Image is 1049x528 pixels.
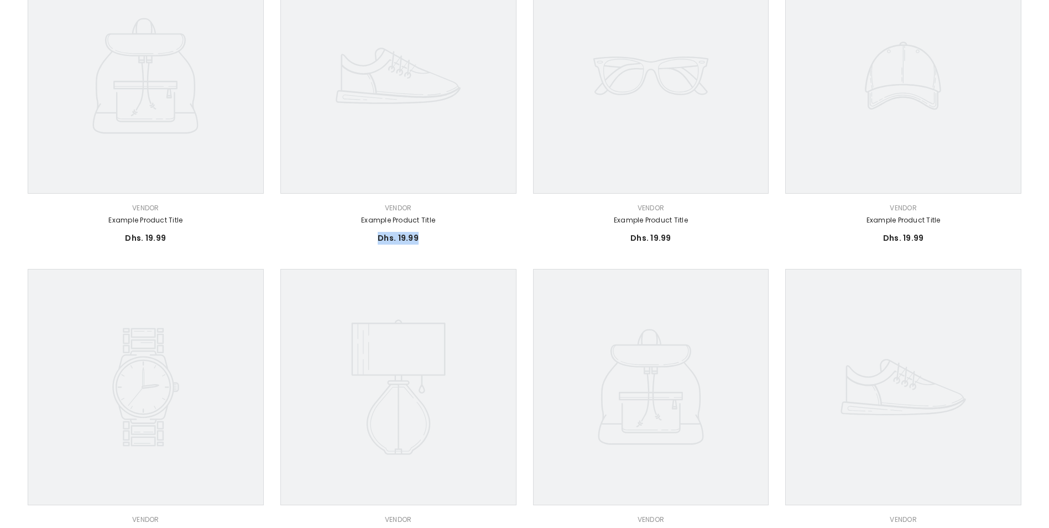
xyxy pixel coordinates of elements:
a: Example product title [280,214,516,226]
div: Vendor [28,202,264,214]
a: Example product title [28,214,264,226]
div: Vendor [28,514,264,526]
span: Dhs. 19.99 [630,232,671,244]
div: Vendor [533,202,769,214]
span: Dhs. 19.99 [378,232,419,244]
div: Vendor [280,514,516,526]
div: Vendor [785,514,1021,526]
span: Dhs. 19.99 [125,232,166,244]
span: Dhs. 19.99 [883,232,924,244]
div: Vendor [533,514,769,526]
div: Vendor [280,202,516,214]
a: Example product title [785,214,1021,226]
div: Vendor [785,202,1021,214]
a: Example product title [533,214,769,226]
